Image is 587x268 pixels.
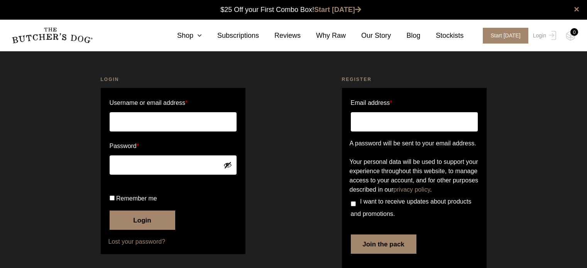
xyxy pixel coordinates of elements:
button: Show password [223,161,232,169]
a: Shop [162,30,202,41]
a: Stockists [420,30,464,41]
h2: Register [342,76,487,83]
input: I want to receive updates about products and promotions. [351,201,356,206]
a: Lost your password? [108,237,238,246]
a: Reviews [259,30,301,41]
a: close [574,5,579,14]
a: Our Story [346,30,391,41]
label: Username or email address [110,97,237,109]
button: Login [110,211,175,230]
a: Start [DATE] [475,28,531,44]
img: TBD_Cart-Empty.png [566,31,575,41]
a: Subscriptions [202,30,259,41]
div: 0 [570,28,578,36]
label: Password [110,140,237,152]
a: Start [DATE] [314,6,361,13]
a: Login [531,28,556,44]
span: Start [DATE] [483,28,528,44]
p: A password will be sent to your email address. [350,139,479,148]
a: Why Raw [301,30,346,41]
p: Your personal data will be used to support your experience throughout this website, to manage acc... [350,157,479,194]
input: Remember me [110,196,115,201]
span: I want to receive updates about products and promotions. [351,198,472,217]
label: Email address [351,97,392,109]
a: privacy policy [393,186,430,193]
a: Blog [391,30,420,41]
button: Join the pack [351,234,416,254]
h2: Login [101,76,245,83]
span: Remember me [116,195,157,202]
